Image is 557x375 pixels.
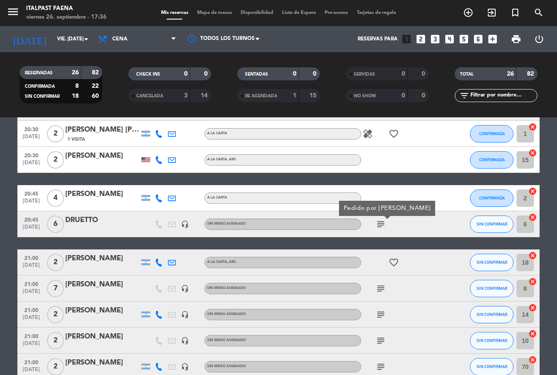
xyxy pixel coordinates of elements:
[207,365,246,368] span: Sin menú asignado
[227,260,238,264] span: , ARS -
[47,254,64,271] span: 2
[476,364,507,369] span: SIN CONFIRMAR
[527,26,550,52] div: LOG OUT
[20,134,42,144] span: [DATE]
[402,93,405,99] strong: 0
[470,280,513,297] button: SIN CONFIRMAR
[92,83,101,89] strong: 22
[376,335,386,346] i: subject
[20,198,42,208] span: [DATE]
[47,332,64,349] span: 2
[402,71,405,77] strong: 0
[207,286,246,290] span: Sin menú asignado
[20,252,42,262] span: 21:00
[354,94,376,98] span: NO SHOW
[20,188,42,198] span: 20:45
[47,306,64,323] span: 2
[65,279,139,290] div: [PERSON_NAME]
[181,311,189,319] i: headset_mic
[92,93,101,99] strong: 60
[20,357,42,367] span: 21:00
[181,220,189,228] i: headset_mic
[20,150,42,160] span: 20:30
[479,196,505,200] span: CONFIRMADA
[470,332,513,349] button: SIN CONFIRMAR
[444,33,455,45] i: looks_4
[460,72,473,76] span: TOTAL
[47,216,64,233] span: 6
[473,33,484,45] i: looks_6
[309,93,318,99] strong: 15
[20,214,42,224] span: 20:45
[245,72,268,76] span: SENTADAS
[207,222,246,226] span: Sin menú asignado
[422,93,427,99] strong: 0
[65,215,139,226] div: DRUETTO
[463,7,473,18] i: add_circle_outline
[389,257,399,268] i: favorite_border
[136,94,163,98] span: CANCELADA
[534,7,544,18] i: search
[227,158,238,161] span: , ARS -
[476,312,507,317] span: SIN CONFIRMAR
[7,5,20,18] i: menu
[415,33,426,45] i: looks_two
[75,83,79,89] strong: 8
[376,309,386,320] i: subject
[476,338,507,343] span: SIN CONFIRMAR
[528,149,537,157] i: cancel
[65,150,139,162] div: [PERSON_NAME]
[47,189,64,207] span: 4
[157,10,193,15] span: Mis reservas
[26,4,107,13] div: Italpast Faena
[470,306,513,323] button: SIN CONFIRMAR
[389,129,399,139] i: favorite_border
[20,124,42,134] span: 20:30
[470,189,513,207] button: CONFIRMADA
[72,70,79,76] strong: 26
[207,260,238,264] span: A LA CARTA
[20,160,42,170] span: [DATE]
[344,204,431,213] div: Pedido por [PERSON_NAME]
[67,136,85,143] span: 1 Visita
[362,129,373,139] i: healing
[72,93,79,99] strong: 18
[181,285,189,292] i: headset_mic
[207,312,246,316] span: Sin menú asignado
[136,72,160,76] span: CHECK INS
[354,72,375,76] span: SERVIDAS
[65,357,139,368] div: [PERSON_NAME]
[528,277,537,286] i: cancel
[7,5,20,21] button: menu
[207,132,227,135] span: A LA CARTA
[470,254,513,271] button: SIN CONFIRMAR
[320,10,352,15] span: Pre-acceso
[470,216,513,233] button: SIN CONFIRMAR
[65,253,139,264] div: [PERSON_NAME]
[401,33,412,45] i: looks_one
[25,71,53,75] span: RESERVADAS
[376,362,386,372] i: subject
[352,10,401,15] span: Tarjetas de regalo
[479,157,505,162] span: CONFIRMADA
[376,283,386,294] i: subject
[181,363,189,371] i: headset_mic
[510,7,520,18] i: turned_in_not
[527,71,536,77] strong: 82
[422,71,427,77] strong: 0
[207,196,227,199] span: A LA CARTA
[236,10,278,15] span: Disponibilidad
[181,337,189,345] i: headset_mic
[476,286,507,291] span: SIN CONFIRMAR
[487,7,497,18] i: exit_to_app
[65,189,139,200] div: [PERSON_NAME]
[470,151,513,169] button: CONFIRMADA
[470,125,513,143] button: CONFIRMADA
[528,329,537,338] i: cancel
[470,91,537,100] input: Filtrar por nombre...
[25,84,55,89] span: CONFIRMADA
[479,131,505,136] span: CONFIRMADA
[476,260,507,265] span: SIN CONFIRMAR
[47,125,64,143] span: 2
[65,305,139,316] div: [PERSON_NAME]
